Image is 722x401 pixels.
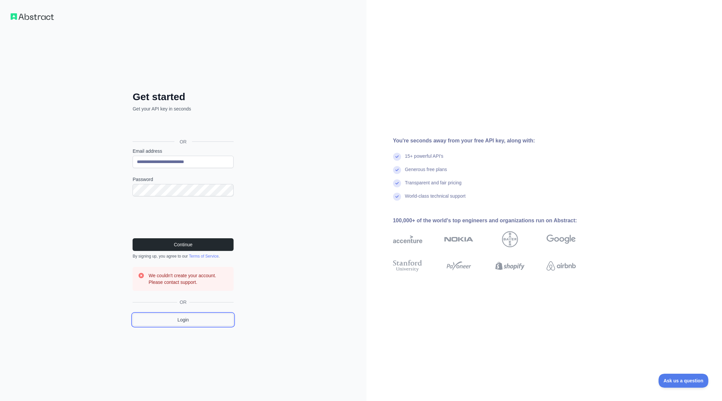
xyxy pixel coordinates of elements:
img: nokia [444,231,473,247]
img: check mark [393,179,401,187]
img: google [547,231,576,247]
span: OR [174,138,192,145]
img: check mark [393,166,401,174]
img: check mark [393,193,401,201]
div: By signing up, you agree to our . [133,254,234,259]
img: Workflow [11,13,54,20]
label: Email address [133,148,234,154]
iframe: Nút Đăng nhập bằng Google [129,119,236,134]
div: 100,000+ of the world's top engineers and organizations run on Abstract: [393,217,597,225]
div: 15+ powerful API's [405,153,444,166]
a: Terms of Service [189,254,218,259]
a: Login [133,313,234,326]
img: airbnb [547,259,576,273]
img: bayer [502,231,518,247]
div: World-class technical support [405,193,466,206]
div: You're seconds away from your free API key, along with: [393,137,597,145]
img: accenture [393,231,422,247]
span: OR [177,299,189,305]
img: stanford university [393,259,422,273]
img: shopify [495,259,525,273]
iframe: Toggle Customer Support [659,374,709,388]
img: payoneer [444,259,473,273]
div: Generous free plans [405,166,447,179]
label: Password [133,176,234,183]
iframe: reCAPTCHA [133,204,234,230]
p: Get your API key in seconds [133,105,234,112]
h2: Get started [133,91,234,103]
button: Continue [133,238,234,251]
div: Transparent and fair pricing [405,179,462,193]
h3: We couldn't create your account. Please contact support. [149,272,228,286]
img: check mark [393,153,401,161]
